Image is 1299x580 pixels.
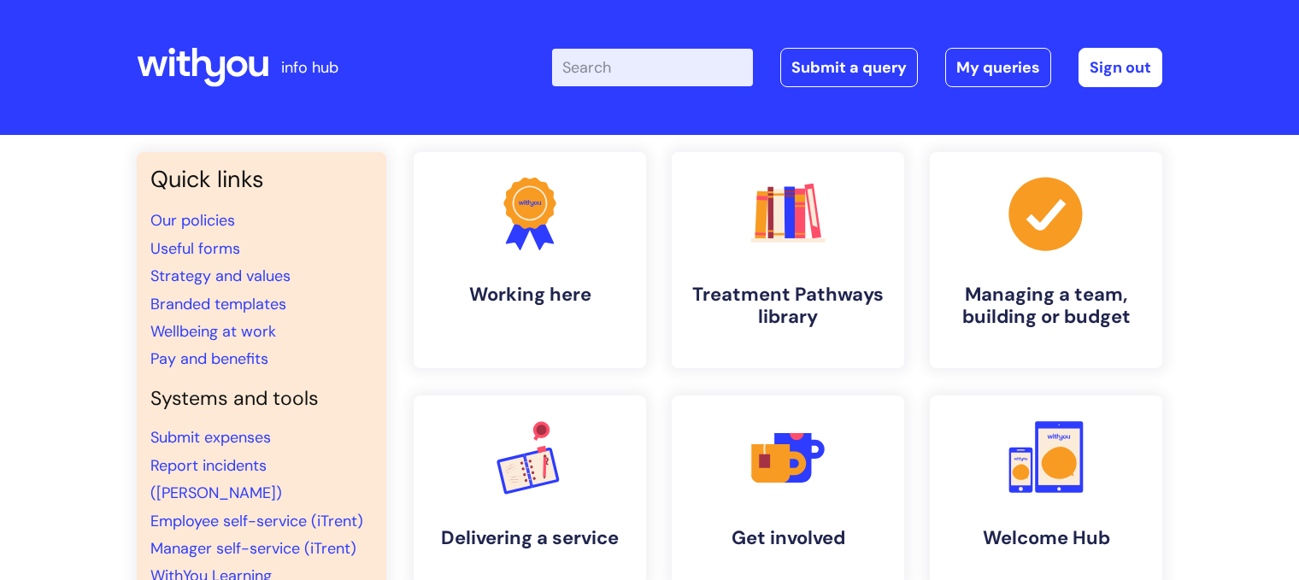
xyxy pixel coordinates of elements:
a: Report incidents ([PERSON_NAME]) [150,455,282,503]
a: Working here [414,152,646,368]
a: Wellbeing at work [150,321,276,342]
h4: Systems and tools [150,387,373,411]
h4: Welcome Hub [943,527,1149,549]
h4: Delivering a service [427,527,632,549]
a: Submit expenses [150,427,271,448]
a: Manager self-service (iTrent) [150,538,356,559]
h4: Managing a team, building or budget [943,284,1149,329]
h4: Get involved [685,527,890,549]
a: Strategy and values [150,266,291,286]
a: My queries [945,48,1051,87]
a: Pay and benefits [150,349,268,369]
a: Our policies [150,210,235,231]
a: Sign out [1079,48,1162,87]
div: | - [552,48,1162,87]
a: Managing a team, building or budget [930,152,1162,368]
input: Search [552,49,753,86]
a: Treatment Pathways library [672,152,904,368]
h3: Quick links [150,166,373,193]
a: Useful forms [150,238,240,259]
p: info hub [281,54,338,81]
a: Branded templates [150,294,286,314]
h4: Treatment Pathways library [685,284,890,329]
h4: Working here [427,284,632,306]
a: Employee self-service (iTrent) [150,511,363,531]
a: Submit a query [780,48,918,87]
